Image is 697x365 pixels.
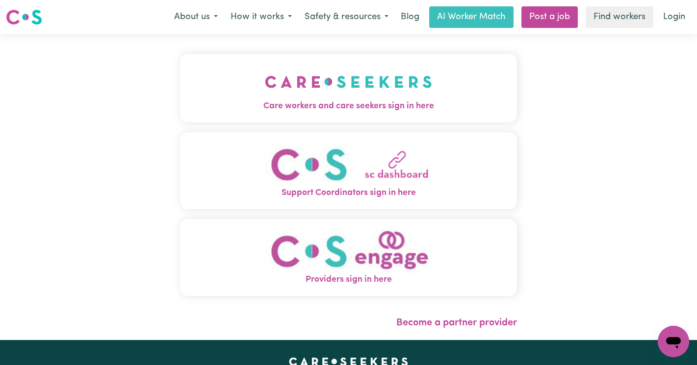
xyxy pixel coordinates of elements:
[180,273,517,286] span: Providers sign in here
[180,219,517,296] button: Providers sign in here
[6,6,42,28] a: Careseekers logo
[180,132,517,209] button: Support Coordinators sign in here
[396,318,517,328] a: Become a partner provider
[429,6,514,28] a: AI Worker Match
[180,187,517,199] span: Support Coordinators sign in here
[586,6,653,28] a: Find workers
[298,7,395,27] button: Safety & resources
[658,326,689,357] iframe: Button to launch messaging window
[224,7,298,27] button: How it works
[395,6,425,28] a: Blog
[180,100,517,113] span: Care workers and care seekers sign in here
[180,54,517,122] button: Care workers and care seekers sign in here
[168,7,224,27] button: About us
[521,6,578,28] a: Post a job
[6,8,42,26] img: Careseekers logo
[657,6,691,28] a: Login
